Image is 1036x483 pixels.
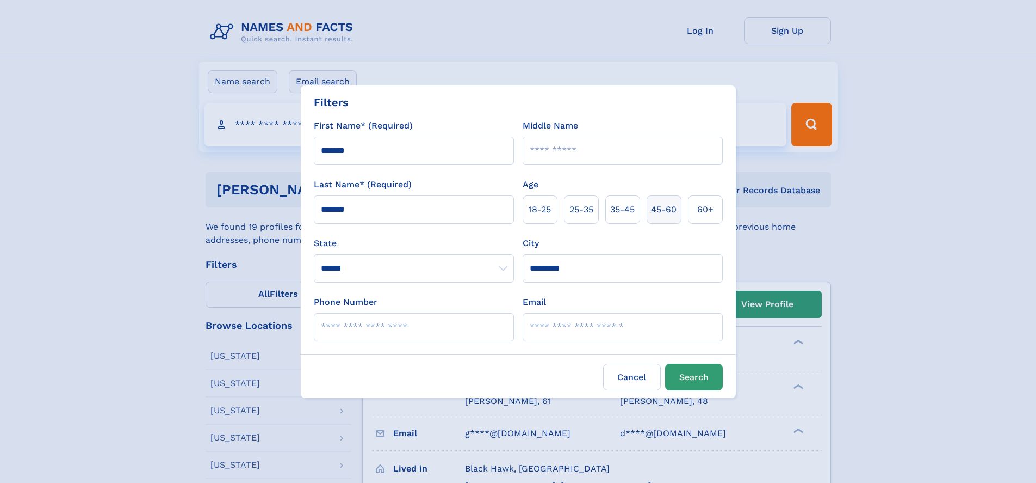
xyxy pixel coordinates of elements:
span: 60+ [697,203,714,216]
span: 45‑60 [651,203,677,216]
label: Phone Number [314,296,377,309]
span: 25‑35 [569,203,593,216]
span: 18‑25 [529,203,551,216]
label: First Name* (Required) [314,119,413,132]
button: Search [665,364,723,390]
label: City [523,237,539,250]
div: Filters [314,94,349,111]
span: 35‑45 [610,203,635,216]
label: Last Name* (Required) [314,178,412,191]
label: Middle Name [523,119,578,132]
label: Age [523,178,538,191]
label: Cancel [603,364,661,390]
label: Email [523,296,546,309]
label: State [314,237,514,250]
